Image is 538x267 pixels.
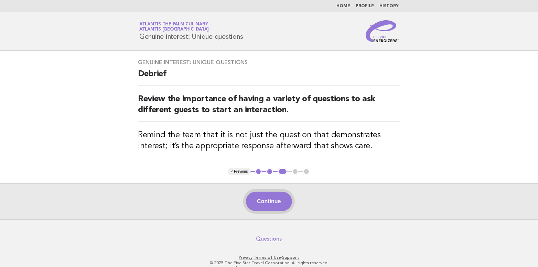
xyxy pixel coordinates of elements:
h2: Review the importance of having a variety of questions to ask different guests to start an intera... [138,94,400,121]
span: Atlantis [GEOGRAPHIC_DATA] [139,27,209,32]
img: Service Energizers [366,20,399,42]
button: Continue [246,192,292,211]
p: © 2025 The Five Star Travel Corporation. All rights reserved. [58,260,480,266]
a: Profile [356,4,374,8]
a: Support [282,255,299,260]
a: Questions [256,235,282,242]
h1: Genuine interest: Unique questions [139,22,243,40]
button: < Previous [228,168,250,175]
h3: Remind the team that it is not just the question that demonstrates interest; it’s the appropriate... [138,130,400,152]
button: 2 [266,168,273,175]
h3: Genuine interest: Unique questions [138,59,400,66]
a: Terms of Use [254,255,281,260]
a: History [379,4,399,8]
a: Atlantis The Palm CulinaryAtlantis [GEOGRAPHIC_DATA] [139,22,209,32]
button: 3 [278,168,288,175]
p: · · [58,255,480,260]
a: Home [336,4,350,8]
button: 1 [255,168,262,175]
h2: Debrief [138,69,400,85]
a: Privacy [239,255,253,260]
